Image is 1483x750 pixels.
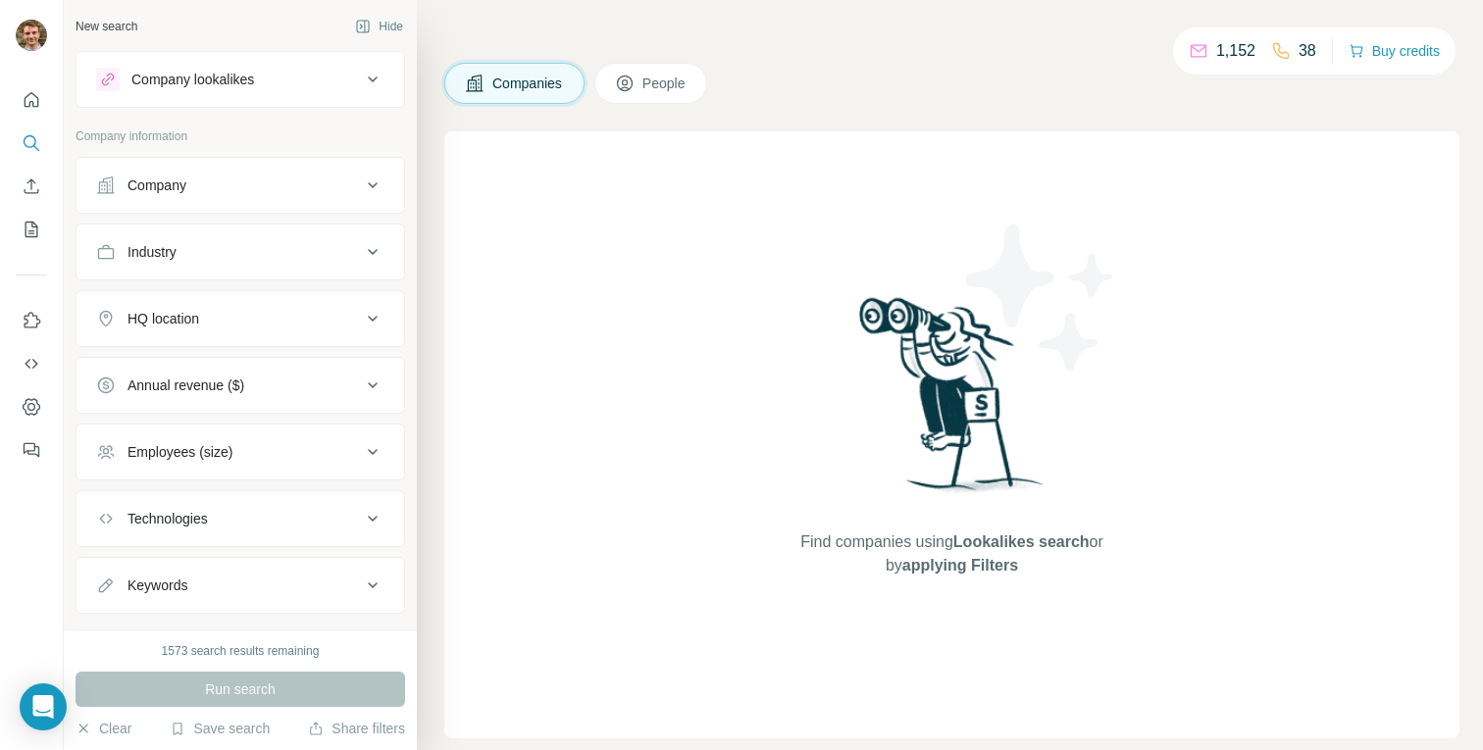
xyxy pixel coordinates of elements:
[128,442,232,462] div: Employees (size)
[77,362,404,409] button: Annual revenue ($)
[77,295,404,342] button: HQ location
[902,557,1018,574] span: applying Filters
[1299,39,1316,63] p: 38
[77,562,404,609] button: Keywords
[642,74,688,93] span: People
[128,509,208,528] div: Technologies
[77,56,404,103] button: Company lookalikes
[16,169,47,204] button: Enrich CSV
[16,346,47,381] button: Use Surfe API
[1216,39,1255,63] p: 1,152
[492,74,564,93] span: Companies
[170,719,270,738] button: Save search
[1349,37,1440,65] button: Buy credits
[77,428,404,475] button: Employees (size)
[850,292,1054,511] img: Surfe Illustration - Woman searching with binoculars
[20,683,67,730] div: Open Intercom Messenger
[794,530,1108,577] span: Find companies using or by
[308,719,405,738] button: Share filters
[341,12,417,41] button: Hide
[16,432,47,468] button: Feedback
[128,309,199,328] div: HQ location
[77,495,404,542] button: Technologies
[76,719,131,738] button: Clear
[128,242,177,262] div: Industry
[16,82,47,118] button: Quick start
[128,375,244,395] div: Annual revenue ($)
[77,162,404,209] button: Company
[952,210,1129,386] img: Surfe Illustration - Stars
[16,20,47,51] img: Avatar
[131,70,254,89] div: Company lookalikes
[76,18,137,35] div: New search
[128,175,186,195] div: Company
[162,642,320,660] div: 1573 search results remaining
[16,212,47,247] button: My lists
[76,127,405,145] p: Company information
[77,228,404,275] button: Industry
[953,533,1090,550] span: Lookalikes search
[16,303,47,338] button: Use Surfe on LinkedIn
[16,125,47,161] button: Search
[16,389,47,425] button: Dashboard
[444,24,1459,51] h4: Search
[128,575,187,595] div: Keywords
